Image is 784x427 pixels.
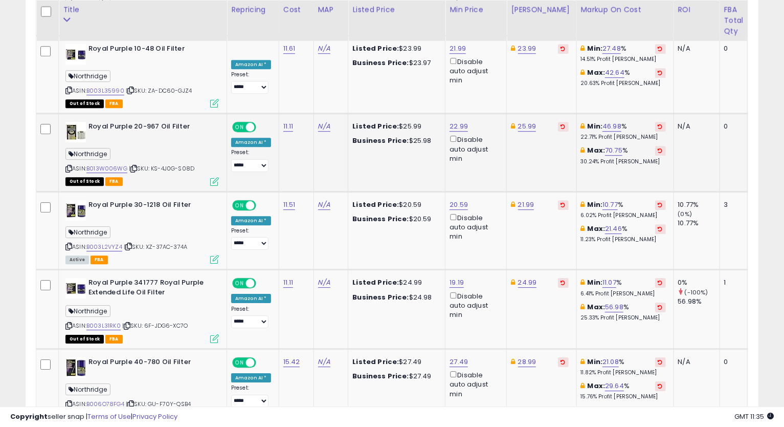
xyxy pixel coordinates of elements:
span: All listings currently available for purchase on Amazon [65,255,89,264]
div: 1 [724,278,740,287]
a: 21.99 [450,44,466,54]
span: FBA [105,99,123,108]
div: Markup on Cost [581,4,669,15]
p: 20.63% Profit [PERSON_NAME] [581,80,666,87]
span: All listings that are currently out of stock and unavailable for purchase on Amazon [65,99,104,108]
div: % [581,278,666,297]
b: Min: [588,121,603,131]
span: OFF [255,358,271,367]
div: N/A [678,357,712,367]
span: FBA [105,177,123,186]
a: B003L35990 [86,87,124,95]
a: 23.99 [518,44,536,54]
div: % [581,357,666,376]
b: Royal Purple 10-48 Oil Filter [88,44,213,56]
a: N/A [318,357,330,367]
span: Northridge [65,305,110,317]
a: 46.98 [602,121,621,132]
p: 11.82% Profit [PERSON_NAME] [581,369,666,376]
div: Preset: [231,227,271,250]
a: 27.49 [450,357,468,367]
b: Min: [588,357,603,367]
p: 6.02% Profit [PERSON_NAME] [581,212,666,219]
small: (-100%) [685,288,708,296]
div: % [581,122,666,141]
span: | SKU: 6F-JDG6-XC7O [122,322,188,330]
a: N/A [318,200,330,210]
div: 0% [678,278,720,287]
span: Northridge [65,383,110,395]
a: N/A [318,44,330,54]
b: Royal Purple 40-780 Oil Filter [88,357,213,370]
div: ASIN: [65,44,219,107]
a: 11.51 [283,200,296,210]
a: 21.99 [518,200,534,210]
div: 10.77% [678,219,720,228]
span: ON [233,279,246,288]
div: Cost [283,4,309,15]
a: 29.64 [605,381,624,391]
div: Repricing [231,4,275,15]
b: Min: [588,200,603,209]
a: 27.48 [602,44,621,54]
p: 14.51% Profit [PERSON_NAME] [581,56,666,63]
span: All listings that are currently out of stock and unavailable for purchase on Amazon [65,335,104,344]
b: Listed Price: [352,277,399,287]
div: % [581,68,666,87]
a: 70.75 [605,145,622,156]
img: 51Mo-dUnGIL._SL40_.jpg [65,200,86,221]
a: N/A [318,277,330,288]
strong: Copyright [10,412,48,421]
p: 11.23% Profit [PERSON_NAME] [581,236,666,243]
span: FBA [105,335,123,344]
a: 25.99 [518,121,536,132]
div: Amazon AI * [231,60,271,69]
b: Max: [588,381,606,391]
div: $27.49 [352,357,437,367]
b: Royal Purple 30-1218 Oil Filter [88,200,213,212]
span: ON [233,123,246,132]
div: % [581,44,666,63]
div: $24.98 [352,293,437,302]
span: 2025-10-14 11:35 GMT [734,412,774,421]
div: Preset: [231,71,271,94]
div: Amazon AI * [231,138,271,147]
div: N/A [678,122,712,131]
b: Max: [588,302,606,312]
div: 10.77% [678,200,720,209]
div: Disable auto adjust min [450,56,499,86]
p: 22.71% Profit [PERSON_NAME] [581,134,666,141]
div: % [581,146,666,165]
div: % [581,200,666,219]
b: Listed Price: [352,200,399,209]
a: 42.64 [605,68,624,78]
div: ASIN: [65,200,219,263]
b: Min: [588,44,603,53]
div: 0 [724,44,740,53]
div: $25.98 [352,136,437,145]
a: 11.61 [283,44,296,54]
div: 0 [724,122,740,131]
div: 0 [724,357,740,367]
div: Preset: [231,385,271,408]
p: 30.24% Profit [PERSON_NAME] [581,158,666,165]
div: Disable auto adjust min [450,290,499,320]
img: 51PGaeLf69L._SL40_.jpg [65,122,86,142]
span: ON [233,201,246,209]
a: Privacy Policy [132,412,177,421]
a: Terms of Use [87,412,131,421]
div: $27.49 [352,372,437,381]
b: Listed Price: [352,121,399,131]
span: OFF [255,123,271,132]
div: $23.99 [352,44,437,53]
span: FBA [91,255,108,264]
span: Northridge [65,70,110,82]
div: % [581,224,666,243]
p: 25.33% Profit [PERSON_NAME] [581,314,666,322]
div: Min Price [450,4,502,15]
div: 3 [724,200,740,209]
div: Disable auto adjust min [450,369,499,399]
a: 11.11 [283,277,294,288]
b: Business Price: [352,292,409,302]
div: MAP [318,4,344,15]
